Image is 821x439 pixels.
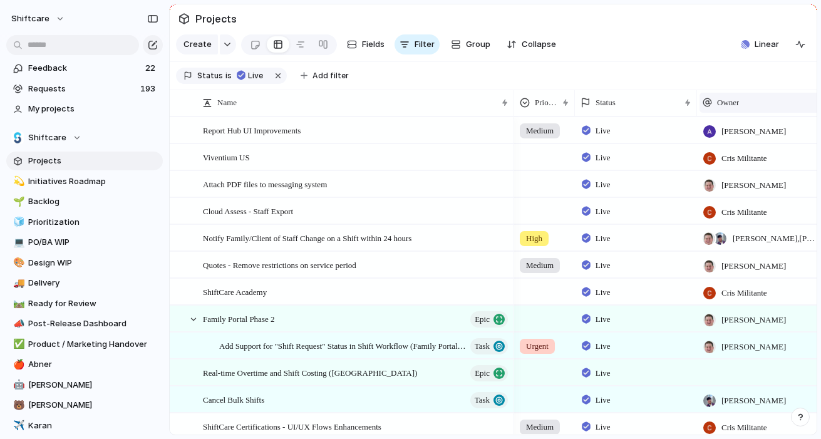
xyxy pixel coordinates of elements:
button: Create [176,34,218,54]
button: is [223,69,234,83]
button: ✅ [11,338,24,351]
a: ✅Product / Marketing Handover [6,335,163,354]
a: 💫Initiatives Roadmap [6,172,163,191]
span: Live [596,313,611,326]
span: Live [596,367,611,380]
span: Add filter [312,70,349,81]
span: Collapse [522,38,556,51]
span: Owner [717,96,739,109]
span: Projects [28,155,158,167]
span: Medium [526,259,554,272]
span: Feedback [28,62,142,75]
button: Fields [342,34,390,54]
span: Delivery [28,277,158,289]
span: Status [197,70,223,81]
span: Live [596,394,611,406]
span: Live [596,421,611,433]
span: Viventium US [203,150,250,164]
span: Live [248,70,263,81]
div: ✈️ [13,418,22,433]
span: [PERSON_NAME] [721,314,786,326]
span: Shiftcare [28,132,66,144]
span: Ready for Review [28,297,158,310]
span: Cris Militante [721,287,767,299]
span: Live [596,259,611,272]
a: Projects [6,152,163,170]
a: 🍎Abner [6,355,163,374]
span: Live [596,340,611,353]
button: 🚚 [11,277,24,289]
span: 22 [145,62,158,75]
span: Name [217,96,237,109]
div: 🌱 [13,195,22,209]
div: 🎨 [13,256,22,270]
div: 🌱Backlog [6,192,163,211]
a: 🛤️Ready for Review [6,294,163,313]
span: [PERSON_NAME] [721,125,786,138]
span: Initiatives Roadmap [28,175,158,188]
span: Live [596,286,611,299]
div: 💫 [13,174,22,189]
span: Real-time Overtime and Shift Costing ([GEOGRAPHIC_DATA]) [203,365,417,380]
span: Urgent [526,340,549,353]
div: 🛤️ [13,296,22,311]
span: Requests [28,83,137,95]
span: Projects [193,8,239,30]
span: ShiftCare Certifications - UI/UX Flows Enhancements [203,419,381,433]
span: [PERSON_NAME] [28,399,158,411]
a: 📣Post-Release Dashboard [6,314,163,333]
div: 🤖 [13,378,22,392]
button: 🍎 [11,358,24,371]
span: My projects [28,103,158,115]
a: 🧊Prioritization [6,213,163,232]
div: 🍎 [13,358,22,372]
span: Live [596,152,611,164]
span: Design WIP [28,257,158,269]
div: 💻 [13,235,22,250]
span: [PERSON_NAME] [721,395,786,407]
span: Abner [28,358,158,371]
button: Group [445,34,497,54]
span: Live [596,178,611,191]
span: Add Support for "Shift Request" Status in Shift Workflow (Family Portal Phase 2) [219,338,467,353]
span: Product / Marketing Handover [28,338,158,351]
span: Live [596,205,611,218]
a: 🚚Delivery [6,274,163,292]
span: Family Portal Phase 2 [203,311,274,326]
span: Cris Militante [721,421,767,434]
div: 🧊 [13,215,22,229]
button: 🤖 [11,379,24,391]
span: Linear [755,38,779,51]
span: High [526,232,542,245]
button: 🌱 [11,195,24,208]
div: 📣 [13,317,22,331]
span: shiftcare [11,13,49,25]
span: Epic [475,364,490,382]
button: ✈️ [11,420,24,432]
a: 🤖[PERSON_NAME] [6,376,163,395]
a: 🎨Design WIP [6,254,163,272]
span: PO/BA WIP [28,236,158,249]
span: Medium [526,421,554,433]
a: Feedback22 [6,59,163,78]
span: Filter [415,38,435,51]
span: Notify Family/Client of Staff Change on a Shift within 24 hours [203,230,411,245]
span: is [225,70,232,81]
span: Prioritization [28,216,158,229]
button: 📣 [11,318,24,330]
button: Shiftcare [6,128,163,147]
span: Live [596,125,611,137]
button: Live [233,69,271,83]
div: ✅ [13,337,22,351]
button: shiftcare [6,9,71,29]
span: Attach PDF files to messaging system [203,177,327,191]
button: Add filter [293,67,356,85]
